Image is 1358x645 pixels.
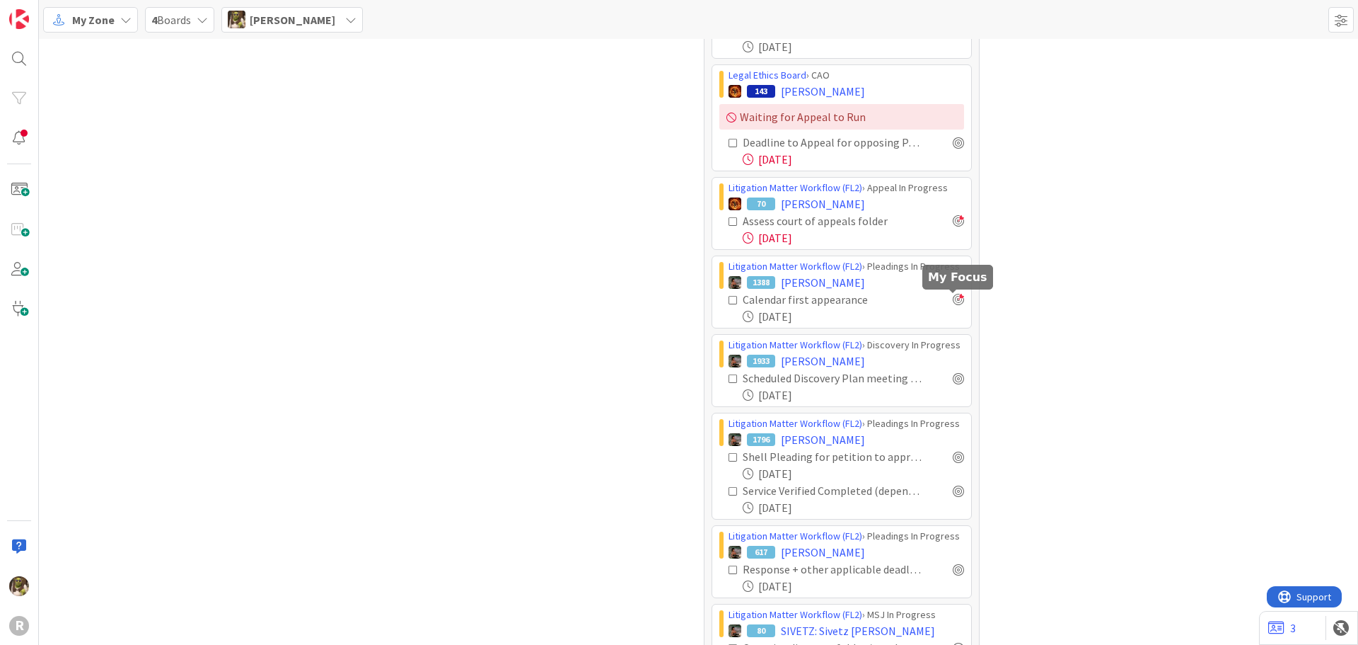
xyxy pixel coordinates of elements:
img: MW [729,355,741,367]
div: › Pleadings In Progress [729,416,964,431]
div: › MSJ In Progress [729,607,964,622]
div: [DATE] [743,578,964,595]
a: Litigation Matter Workflow (FL2) [729,338,862,351]
b: 4 [151,13,157,27]
div: 70 [747,198,775,210]
img: TR [729,198,741,210]
div: 617 [747,546,775,559]
a: Litigation Matter Workflow (FL2) [729,417,862,430]
a: Litigation Matter Workflow (FL2) [729,181,862,194]
a: Legal Ethics Board [729,69,806,81]
div: [DATE] [743,308,964,325]
div: [DATE] [743,465,964,482]
div: › CAO [729,68,964,83]
div: 1933 [747,355,775,367]
div: 1796 [747,433,775,446]
div: › Discovery In Progress [729,338,964,353]
a: Litigation Matter Workflow (FL2) [729,608,862,621]
div: [DATE] [743,499,964,516]
div: › Pleadings In Progress [729,259,964,274]
img: MW [729,624,741,637]
div: 143 [747,85,775,98]
span: [PERSON_NAME] [250,11,335,28]
span: Support [30,2,64,19]
div: Assess court of appeals folder [743,212,915,229]
div: Deadline to Appeal for opposing Party -[DATE] - If no appeal then close file. [743,134,922,151]
div: Calendar first appearance [743,291,905,308]
div: [DATE] [743,229,964,246]
div: Scheduled Discovery Plan meeting with MCW and DEG [paralegal] [743,370,922,387]
div: Service Verified Completed (depends on service method) -Hold for Resolution of Contempt. [743,482,922,499]
span: [PERSON_NAME] [781,195,865,212]
span: [PERSON_NAME] [781,274,865,291]
img: DG [228,11,245,28]
a: Litigation Matter Workflow (FL2) [729,530,862,542]
div: Response + other applicable deadlines calendared [743,561,922,578]
h5: My Focus [928,270,987,284]
span: [PERSON_NAME] [781,544,865,561]
span: My Zone [72,11,115,28]
div: R [9,616,29,636]
div: [DATE] [743,151,964,168]
div: › Appeal In Progress [729,181,964,195]
div: Shell Pleading for petition to approve of distribution - created by paralegal [743,448,922,465]
div: [DATE] [743,387,964,404]
span: Boards [151,11,191,28]
img: Visit kanbanzone.com [9,9,29,29]
img: MW [729,276,741,289]
div: 80 [747,624,775,637]
span: SIVETZ: Sivetz [PERSON_NAME] [781,622,935,639]
img: MW [729,546,741,559]
span: [PERSON_NAME] [781,353,865,370]
div: Waiting for Appeal to Run [719,104,964,130]
div: 1388 [747,276,775,289]
span: [PERSON_NAME] [781,431,865,448]
div: [DATE] [743,38,964,55]
img: MW [729,433,741,446]
a: Litigation Matter Workflow (FL2) [729,260,862,273]
div: › Pleadings In Progress [729,529,964,544]
a: 3 [1268,620,1296,637]
img: TR [729,85,741,98]
img: DG [9,576,29,596]
span: [PERSON_NAME] [781,83,865,100]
